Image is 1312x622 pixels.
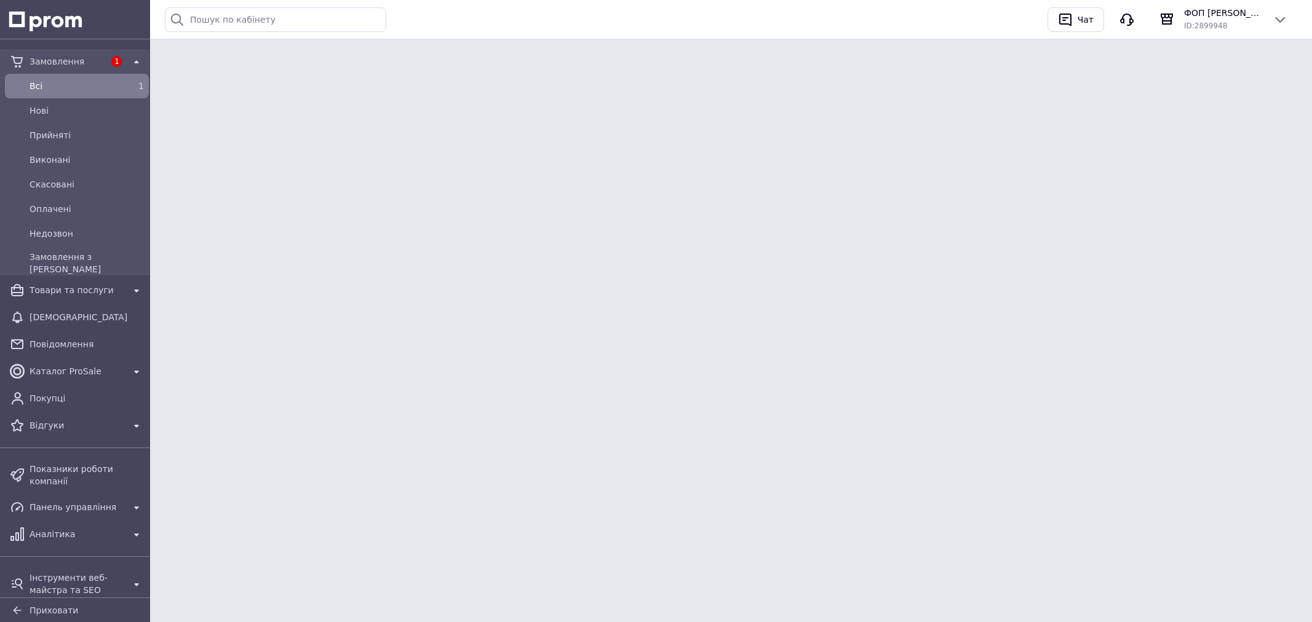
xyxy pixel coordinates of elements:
span: Відгуки [30,419,124,431]
span: Каталог ProSale [30,365,124,377]
span: Аналітика [30,528,124,540]
span: Панель управління [30,501,124,513]
span: [DEMOGRAPHIC_DATA] [30,311,144,323]
span: Покупці [30,392,144,404]
div: Чат [1075,10,1096,29]
span: Нові [30,104,144,117]
span: Оплачені [30,203,144,215]
span: Виконані [30,154,144,166]
span: Скасовані [30,178,144,191]
span: Приховати [30,605,78,615]
span: Всi [30,80,119,92]
span: ФОП [PERSON_NAME] [1184,7,1263,19]
span: Повідомлення [30,338,144,350]
span: Товари та послуги [30,284,124,296]
button: Чат [1048,7,1104,32]
span: Показники роботи компанії [30,463,144,487]
span: Замовлення з [PERSON_NAME] [30,251,144,275]
span: Недозвон [30,227,144,240]
span: 1 [138,81,144,91]
span: ID: 2899948 [1184,22,1227,30]
span: Прийняті [30,129,144,141]
input: Пошук по кабінету [165,7,386,32]
span: Замовлення [30,55,105,68]
span: Інструменти веб-майстра та SEO [30,572,124,596]
span: 1 [111,56,122,67]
